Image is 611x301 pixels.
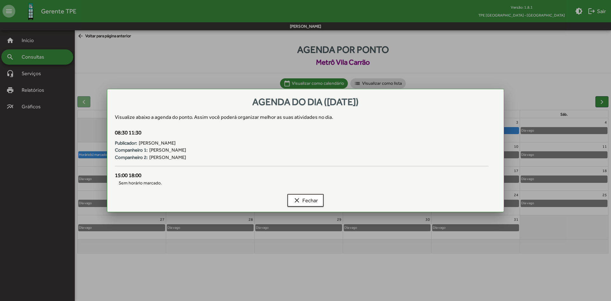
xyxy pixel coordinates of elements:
[293,195,318,206] span: Fechar
[115,171,488,180] div: 15:00 18:00
[115,113,496,121] div: Visualize abaixo a agenda do ponto . Assim você poderá organizar melhor as suas atividades no dia.
[115,154,148,161] strong: Companheiro 2:
[115,129,488,137] div: 08:30 11:30
[287,194,324,207] button: Fechar
[252,96,359,107] span: Agenda do dia ([DATE])
[149,147,186,154] span: [PERSON_NAME]
[115,180,488,186] span: Sem horário marcado.
[149,154,186,161] span: [PERSON_NAME]
[115,140,137,147] strong: Publicador:
[115,147,148,154] strong: Companheiro 1:
[293,197,301,204] mat-icon: clear
[139,140,176,147] span: [PERSON_NAME]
